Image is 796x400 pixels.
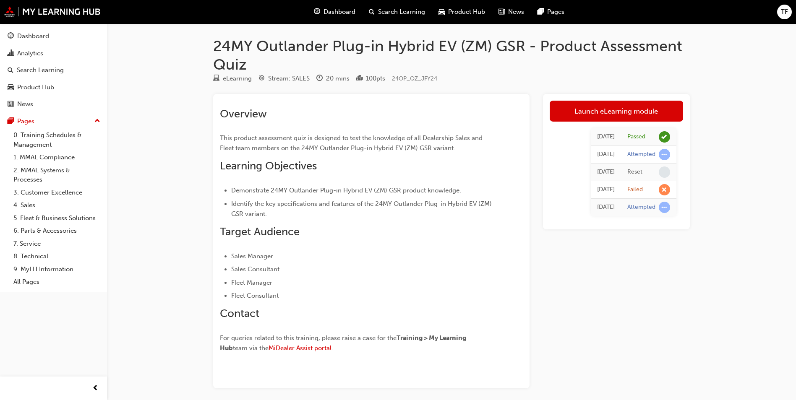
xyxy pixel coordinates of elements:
[659,184,670,195] span: learningRecordVerb_FAIL-icon
[258,73,310,84] div: Stream
[268,74,310,83] div: Stream: SALES
[392,75,437,82] span: Learning resource code
[369,7,375,17] span: search-icon
[258,75,265,83] span: target-icon
[362,3,432,21] a: search-iconSearch Learning
[17,99,33,109] div: News
[220,225,300,238] span: Target Audience
[17,31,49,41] div: Dashboard
[17,49,43,58] div: Analytics
[3,96,104,112] a: News
[10,250,104,263] a: 8. Technical
[8,67,13,74] span: search-icon
[231,252,273,260] span: Sales Manager
[438,7,445,17] span: car-icon
[10,151,104,164] a: 1. MMAL Compliance
[432,3,492,21] a: car-iconProduct Hub
[220,307,259,320] span: Contact
[94,116,100,127] span: up-icon
[269,344,331,352] a: MiDealer Assist portal
[307,3,362,21] a: guage-iconDashboard
[531,3,571,21] a: pages-iconPages
[597,185,615,195] div: Thu Mar 13 2025 10:54:21 GMT+1100 (Australian Eastern Daylight Time)
[231,200,493,218] span: Identify the key specifications and features of the 24MY Outlander Plug-in Hybrid EV (ZM) GSR var...
[213,37,690,73] h1: 24MY Outlander Plug-in Hybrid EV (ZM) GSR - Product Assessment Quiz
[17,117,34,126] div: Pages
[498,7,505,17] span: news-icon
[233,344,269,352] span: team via the
[220,107,267,120] span: Overview
[597,167,615,177] div: Thu Mar 13 2025 10:56:40 GMT+1100 (Australian Eastern Daylight Time)
[550,101,683,122] a: Launch eLearning module
[10,186,104,199] a: 3. Customer Excellence
[3,62,104,78] a: Search Learning
[231,292,279,299] span: Fleet Consultant
[10,263,104,276] a: 9. MyLH Information
[10,129,104,151] a: 0. Training Schedules & Management
[213,73,252,84] div: Type
[17,65,64,75] div: Search Learning
[8,118,14,125] span: pages-icon
[10,224,104,237] a: 6. Parts & Accessories
[627,168,642,176] div: Reset
[92,383,99,394] span: prev-icon
[3,114,104,129] button: Pages
[10,164,104,186] a: 2. MMAL Systems & Processes
[356,73,385,84] div: Points
[378,7,425,17] span: Search Learning
[8,33,14,40] span: guage-icon
[3,80,104,95] a: Product Hub
[231,279,272,286] span: Fleet Manager
[213,75,219,83] span: learningResourceType_ELEARNING-icon
[231,265,279,273] span: Sales Consultant
[492,3,531,21] a: news-iconNews
[10,199,104,212] a: 4. Sales
[223,74,252,83] div: eLearning
[220,134,484,152] span: This product assessment quiz is designed to test the knowledge of all Dealership Sales and Fleet ...
[314,7,320,17] span: guage-icon
[627,186,643,194] div: Failed
[231,187,461,194] span: Demonstrate 24MY Outlander Plug-in Hybrid EV (ZM) GSR product knowledge.
[781,7,788,17] span: TF
[597,203,615,212] div: Thu Mar 13 2025 10:48:41 GMT+1100 (Australian Eastern Daylight Time)
[356,75,363,83] span: podium-icon
[8,101,14,108] span: news-icon
[10,275,104,288] a: All Pages
[8,50,14,57] span: chart-icon
[538,7,544,17] span: pages-icon
[10,212,104,225] a: 5. Fleet & Business Solutions
[597,132,615,142] div: Thu Mar 13 2025 10:58:04 GMT+1100 (Australian Eastern Daylight Time)
[316,75,323,83] span: clock-icon
[627,203,655,211] div: Attempted
[3,29,104,44] a: Dashboard
[448,7,485,17] span: Product Hub
[331,344,333,352] span: .
[627,151,655,158] div: Attempted
[326,74,350,83] div: 20 mins
[3,27,104,114] button: DashboardAnalyticsSearch LearningProduct HubNews
[627,133,645,141] div: Passed
[220,159,317,172] span: Learning Objectives
[777,5,792,19] button: TF
[10,237,104,250] a: 7. Service
[324,7,355,17] span: Dashboard
[4,6,101,17] img: mmal
[316,73,350,84] div: Duration
[8,84,14,91] span: car-icon
[3,46,104,61] a: Analytics
[17,83,54,92] div: Product Hub
[547,7,564,17] span: Pages
[366,74,385,83] div: 100 pts
[597,150,615,159] div: Thu Mar 13 2025 10:56:41 GMT+1100 (Australian Eastern Daylight Time)
[659,202,670,213] span: learningRecordVerb_ATTEMPT-icon
[659,131,670,143] span: learningRecordVerb_PASS-icon
[659,166,670,178] span: learningRecordVerb_NONE-icon
[220,334,397,342] span: For queries related to this training, please raise a case for the
[508,7,524,17] span: News
[659,149,670,160] span: learningRecordVerb_ATTEMPT-icon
